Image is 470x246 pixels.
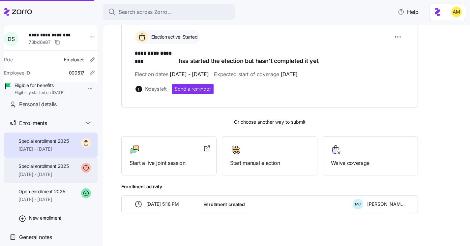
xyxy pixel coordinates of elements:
button: Send a reminder [172,84,214,94]
span: Search across Zorro... [119,8,172,16]
span: [DATE] - [DATE] [18,196,65,203]
span: Expected start of coverage [214,70,297,78]
span: Send a reminder [175,86,211,92]
span: [DATE] - [DATE] [18,171,69,178]
span: New enrollment [29,215,61,221]
span: 000517 [69,70,84,76]
span: 73bd6e87 [29,39,51,46]
span: Personal details [19,100,57,108]
span: [DATE] - [DATE] [18,146,69,152]
span: Start a live joint session [130,159,208,167]
span: [DATE] 5:18 PM [146,201,179,207]
span: Enrollment created [203,201,245,208]
span: M C [355,202,361,206]
span: Eligibility started on [DATE] [15,90,65,96]
span: Special enrollment 2025 [18,138,69,144]
span: Help [398,8,419,16]
span: General notes [19,233,52,241]
span: Election dates [135,70,209,78]
span: Enrollment activity [121,183,418,190]
span: Start manual election [230,159,309,167]
span: Waive coverage [331,159,410,167]
button: Search across Zorro... [103,4,235,20]
span: Or choose another way to submit [121,118,418,126]
span: Role [4,56,13,63]
span: [PERSON_NAME] [367,201,405,207]
span: Employee ID [4,70,30,76]
span: Enrollments [19,119,47,127]
span: [DATE] [281,70,298,78]
span: Election active: Started [149,34,197,40]
span: [DATE] - [DATE] [170,70,209,78]
button: Help [393,5,424,18]
img: dfaaf2f2725e97d5ef9e82b99e83f4d7 [451,7,462,17]
h1: has started the election but hasn't completed it yet [135,49,404,65]
span: Employee [64,56,84,63]
span: D S [8,36,15,42]
span: Open enrollment 2025 [18,188,65,195]
span: Special enrollment 2025 [18,163,69,169]
span: Eligible for benefits [15,82,65,89]
span: 19 days left [144,86,167,92]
